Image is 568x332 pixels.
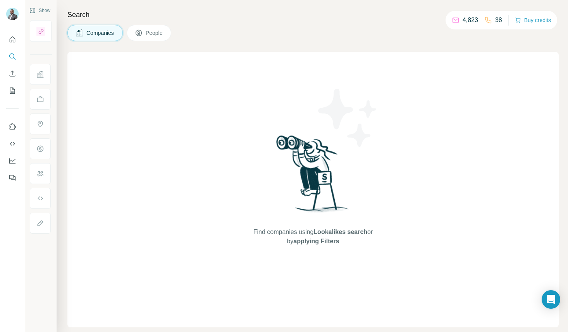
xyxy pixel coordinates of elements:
button: Search [6,50,19,64]
button: Feedback [6,171,19,185]
span: applying Filters [293,238,339,244]
span: Lookalikes search [313,229,367,235]
img: Surfe Illustration - Woman searching with binoculars [273,133,353,220]
span: Companies [86,29,115,37]
button: Quick start [6,33,19,46]
button: Use Surfe on LinkedIn [6,120,19,134]
span: People [146,29,164,37]
p: 4,823 [463,15,478,25]
img: Surfe Illustration - Stars [313,83,383,153]
button: Dashboard [6,154,19,168]
p: 38 [495,15,502,25]
button: Enrich CSV [6,67,19,81]
div: Open Intercom Messenger [542,290,560,309]
h4: Search [67,9,559,20]
button: Buy credits [515,15,551,26]
img: Avatar [6,8,19,20]
button: My lists [6,84,19,98]
span: Find companies using or by [251,227,375,246]
button: Show [24,5,56,16]
button: Use Surfe API [6,137,19,151]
